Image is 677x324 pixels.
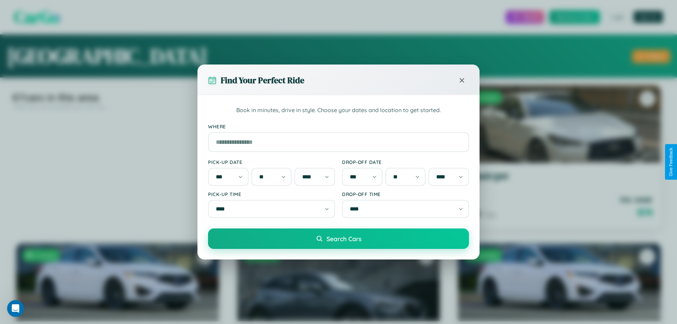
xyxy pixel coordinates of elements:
[208,159,335,165] label: Pick-up Date
[221,74,304,86] h3: Find Your Perfect Ride
[208,228,469,249] button: Search Cars
[208,123,469,129] label: Where
[342,159,469,165] label: Drop-off Date
[208,191,335,197] label: Pick-up Time
[208,106,469,115] p: Book in minutes, drive in style. Choose your dates and location to get started.
[327,235,361,243] span: Search Cars
[342,191,469,197] label: Drop-off Time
